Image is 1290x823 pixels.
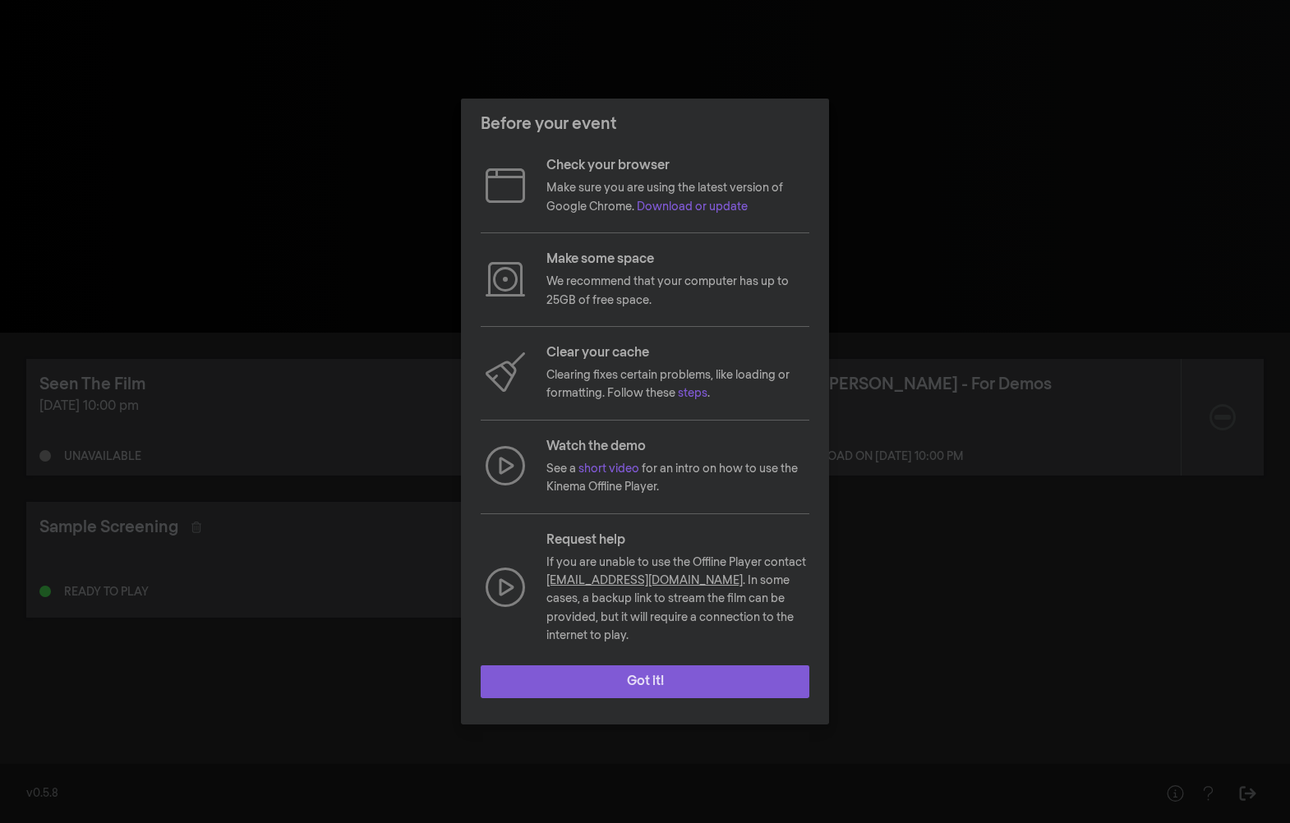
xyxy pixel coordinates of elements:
p: Make sure you are using the latest version of Google Chrome. [546,179,809,216]
p: See a for an intro on how to use the Kinema Offline Player. [546,460,809,497]
p: Watch the demo [546,437,809,457]
a: steps [678,388,707,399]
p: Request help [546,531,809,550]
p: Clear your cache [546,343,809,363]
a: Download or update [637,201,748,213]
header: Before your event [461,99,829,149]
a: short video [578,463,639,475]
button: Got it! [481,665,809,698]
p: We recommend that your computer has up to 25GB of free space. [546,273,809,310]
p: If you are unable to use the Offline Player contact . In some cases, a backup link to stream the ... [546,554,809,646]
p: Make some space [546,250,809,269]
p: Check your browser [546,156,809,176]
p: Clearing fixes certain problems, like loading or formatting. Follow these . [546,366,809,403]
a: [EMAIL_ADDRESS][DOMAIN_NAME] [546,575,743,586]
